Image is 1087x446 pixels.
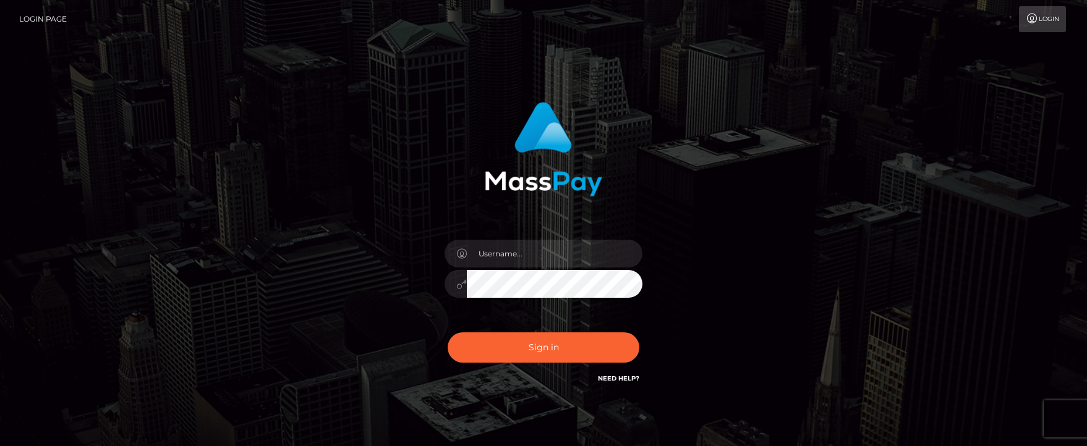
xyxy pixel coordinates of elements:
button: Sign in [448,332,639,363]
a: Login Page [19,6,67,32]
a: Login [1019,6,1066,32]
img: MassPay Login [485,102,602,196]
input: Username... [467,240,642,267]
a: Need Help? [598,374,639,382]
